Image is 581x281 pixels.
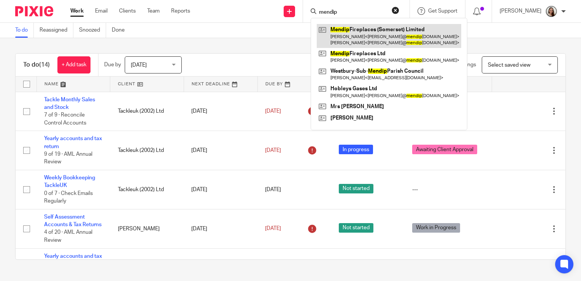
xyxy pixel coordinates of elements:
input: Search [318,9,387,16]
td: Tackleuk (2002) Ltd [110,92,184,131]
span: [DATE] [265,148,281,153]
td: Tackleuk (2002) Ltd [110,131,184,170]
td: [DATE] [184,209,257,248]
a: Reassigned [40,23,73,38]
span: Select saved view [488,62,530,68]
span: (14) [39,62,50,68]
span: [DATE] [131,62,147,68]
span: [DATE] [265,187,281,192]
a: Clients [119,7,136,15]
span: Get Support [428,8,457,14]
a: Work [70,7,84,15]
a: Done [112,23,130,38]
span: Not started [339,223,373,233]
p: Due by [104,61,121,69]
span: 7 of 9 · Reconcile Control Accounts [44,112,86,126]
span: [DATE] [265,109,281,114]
a: Yearly accounts and tax return [44,136,102,149]
span: Work in Progress [412,223,460,233]
a: Snoozed [79,23,106,38]
span: Not started [339,184,373,193]
p: [PERSON_NAME] [500,7,541,15]
div: --- [412,186,484,193]
span: 9 of 19 · AML Annual Review [44,152,92,165]
button: Clear [392,6,399,14]
span: 4 of 20 · AML Annual Review [44,230,92,243]
td: [DATE] [184,131,257,170]
a: Reports [171,7,190,15]
a: Weekly Bookkeeping TackleUK [44,175,95,188]
span: In progress [339,145,373,154]
img: Profile.png [545,5,557,18]
a: Tackle Monthly Sales and Stock [44,97,95,110]
a: Self Assessment Accounts & Tax Returns [44,214,102,227]
span: [DATE] [265,226,281,232]
span: Awaiting Client Approval [412,145,477,154]
td: [DATE] [184,92,257,131]
a: Team [147,7,160,15]
td: [DATE] [184,170,257,209]
span: 0 of 7 · Check Emails Regularly [44,191,93,204]
a: To do [15,23,34,38]
h1: To do [23,61,50,69]
td: Tackleuk (2002) Ltd [110,170,184,209]
a: + Add task [57,56,90,73]
a: Email [95,7,108,15]
a: Yearly accounts and tax return [44,254,102,267]
img: Pixie [15,6,53,16]
td: [PERSON_NAME] [110,209,184,248]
